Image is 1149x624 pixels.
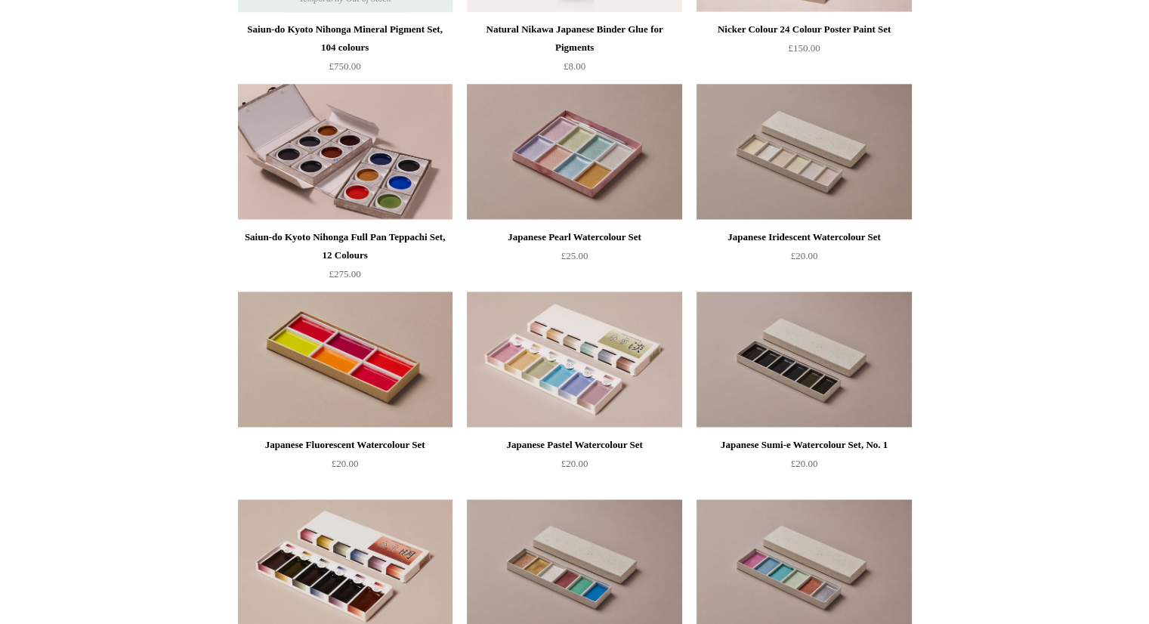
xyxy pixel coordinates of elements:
[561,250,588,261] span: £25.00
[467,292,681,428] a: Japanese Pastel Watercolour Set Japanese Pastel Watercolour Set
[332,458,359,469] span: £20.00
[467,228,681,290] a: Japanese Pearl Watercolour Set £25.00
[697,228,911,290] a: Japanese Iridescent Watercolour Set £20.00
[238,292,452,428] a: Japanese Fluorescent Watercolour Set Japanese Fluorescent Watercolour Set
[700,228,907,246] div: Japanese Iridescent Watercolour Set
[238,20,452,82] a: Saiun-do Kyoto Nihonga Mineral Pigment Set, 104 colours £750.00
[467,292,681,428] img: Japanese Pastel Watercolour Set
[561,458,588,469] span: £20.00
[467,84,681,220] img: Japanese Pearl Watercolour Set
[238,84,452,220] a: Saiun-do Kyoto Nihonga Full Pan Teppachi Set, 12 Colours Saiun-do Kyoto Nihonga Full Pan Teppachi...
[467,20,681,82] a: Natural Nikawa Japanese Binder Glue for Pigments £8.00
[242,436,449,454] div: Japanese Fluorescent Watercolour Set
[238,292,452,428] img: Japanese Fluorescent Watercolour Set
[564,60,585,72] span: £8.00
[697,292,911,428] a: Japanese Sumi-e Watercolour Set, No. 1 Japanese Sumi-e Watercolour Set, No. 1
[788,42,820,54] span: £150.00
[242,20,449,57] div: Saiun-do Kyoto Nihonga Mineral Pigment Set, 104 colours
[238,228,452,290] a: Saiun-do Kyoto Nihonga Full Pan Teppachi Set, 12 Colours £275.00
[238,436,452,498] a: Japanese Fluorescent Watercolour Set £20.00
[697,20,911,82] a: Nicker Colour 24 Colour Poster Paint Set £150.00
[329,268,360,280] span: £275.00
[242,228,449,264] div: Saiun-do Kyoto Nihonga Full Pan Teppachi Set, 12 Colours
[471,20,678,57] div: Natural Nikawa Japanese Binder Glue for Pigments
[700,436,907,454] div: Japanese Sumi-e Watercolour Set, No. 1
[471,436,678,454] div: Japanese Pastel Watercolour Set
[238,84,452,220] img: Saiun-do Kyoto Nihonga Full Pan Teppachi Set, 12 Colours
[467,436,681,498] a: Japanese Pastel Watercolour Set £20.00
[467,84,681,220] a: Japanese Pearl Watercolour Set Japanese Pearl Watercolour Set
[697,292,911,428] img: Japanese Sumi-e Watercolour Set, No. 1
[791,250,818,261] span: £20.00
[697,84,911,220] a: Japanese Iridescent Watercolour Set Japanese Iridescent Watercolour Set
[791,458,818,469] span: £20.00
[697,436,911,498] a: Japanese Sumi-e Watercolour Set, No. 1 £20.00
[329,60,360,72] span: £750.00
[700,20,907,39] div: Nicker Colour 24 Colour Poster Paint Set
[697,84,911,220] img: Japanese Iridescent Watercolour Set
[471,228,678,246] div: Japanese Pearl Watercolour Set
